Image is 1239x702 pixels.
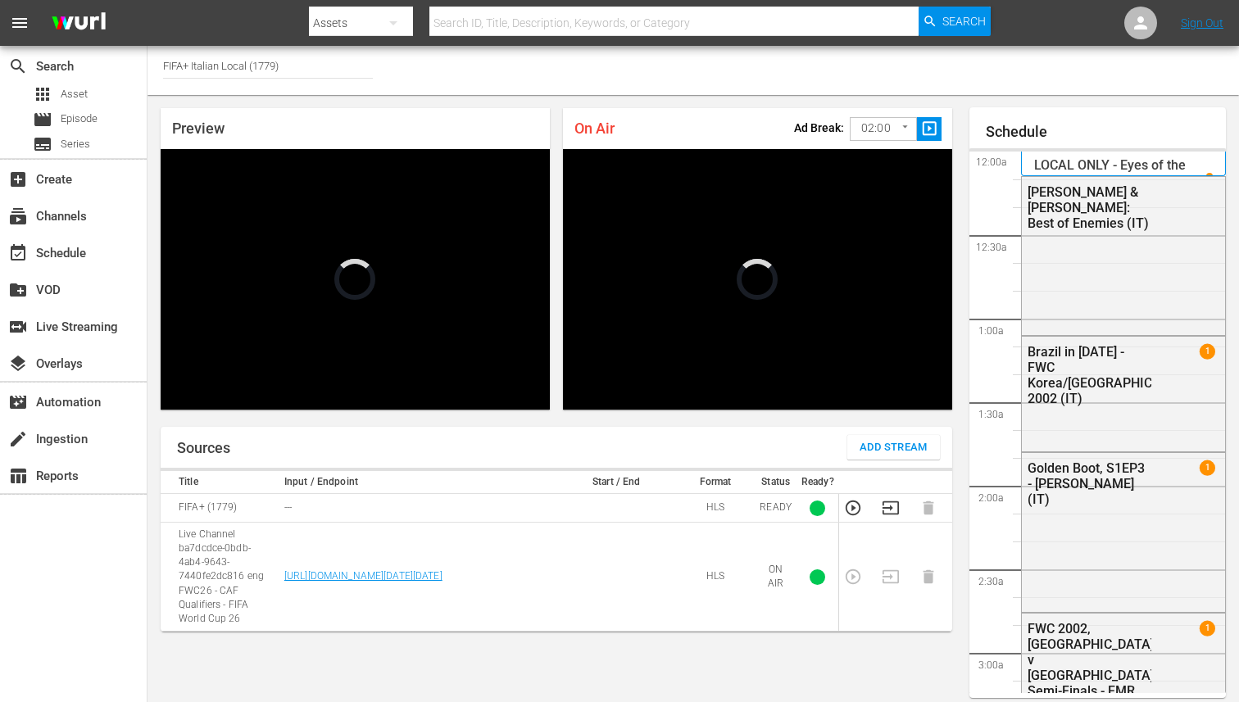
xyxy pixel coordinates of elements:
p: 1 [1206,174,1212,186]
span: Reports [8,466,28,486]
td: ON AIR [755,523,796,632]
span: menu [10,13,29,33]
p: LOCAL ONLY - Eyes of the World S1 EP5, Icon: [PERSON_NAME] (IT) [1034,157,1206,204]
span: 1 [1200,620,1215,636]
a: [URL][DOMAIN_NAME][DATE][DATE] [284,570,442,582]
p: Ad Break: [794,121,844,134]
td: READY [755,494,796,523]
div: Video Player [161,149,550,410]
th: Start / End [557,471,676,494]
img: ans4CAIJ8jUAAAAAAAAAAAAAAAAAAAAAAAAgQb4GAAAAAAAAAAAAAAAAAAAAAAAAJMjXAAAAAAAAAAAAAAAAAAAAAAAAgAT5G... [39,4,118,43]
span: Preview [172,120,225,137]
td: FIFA+ (1779) [161,494,279,523]
button: Search [919,7,991,36]
div: FWC 2002, [GEOGRAPHIC_DATA] v [GEOGRAPHIC_DATA], Semi-Finals - FMR (IT) [1028,621,1151,699]
span: Overlays [8,354,28,374]
div: Video Player [563,149,952,410]
div: 02:00 [850,113,917,144]
span: Series [61,136,90,152]
span: Channels [8,206,28,226]
span: Live Streaming [8,317,28,337]
th: Status [755,471,796,494]
div: [PERSON_NAME] & [PERSON_NAME]: Best of Enemies (IT) [1028,184,1151,231]
span: 1 [1200,344,1215,360]
div: Brazil in [DATE] - FWC Korea/[GEOGRAPHIC_DATA] 2002 (IT) [1028,344,1151,406]
span: Search [942,7,986,36]
h1: Schedule [986,124,1226,140]
span: slideshow_sharp [920,120,939,138]
span: Create [8,170,28,189]
th: Input / Endpoint [279,471,557,494]
td: HLS [676,523,756,632]
span: Series [33,134,52,154]
span: Ingestion [8,429,28,449]
span: Schedule [8,243,28,263]
span: Automation [8,392,28,412]
td: HLS [676,494,756,523]
div: Golden Boot, S1EP3 - [PERSON_NAME] (IT) [1028,460,1151,507]
span: Asset [33,84,52,104]
td: Live Channel ba7dcdce-0bdb-4ab4-9643-7440fe2dc816 eng FWC26 - CAF Qualifiers - FIFA World Cup 26 [161,523,279,632]
a: Sign Out [1181,16,1223,29]
th: Format [676,471,756,494]
td: --- [279,494,557,523]
h1: Sources [177,440,230,456]
th: Ready? [796,471,839,494]
span: VOD [8,280,28,300]
span: 1 [1200,460,1215,476]
th: Title [161,471,279,494]
button: Add Stream [847,435,940,460]
span: On Air [574,120,615,137]
span: Episode [61,111,98,127]
button: Transition [882,499,900,517]
button: Preview Stream [844,499,862,517]
span: Episode [33,110,52,129]
span: Search [8,57,28,76]
span: Add Stream [860,438,928,457]
span: Asset [61,86,88,102]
